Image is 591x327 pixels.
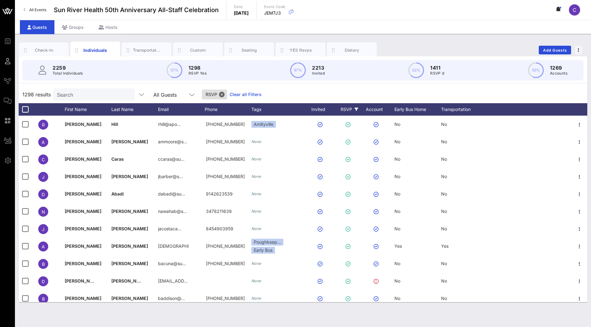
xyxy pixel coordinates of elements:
[251,261,261,266] i: None
[206,296,245,301] span: +19173012304
[206,191,233,196] span: 9142623539
[230,91,262,98] a: Clear all Filters
[65,191,101,196] span: [PERSON_NAME]
[550,70,567,76] p: Accounts
[441,103,488,116] div: Transportation
[54,20,91,34] div: Groups
[264,10,286,16] p: JEM7J3
[251,174,261,179] i: None
[206,209,232,214] span: 3478211639
[394,296,400,301] span: No
[206,139,245,144] span: +18457629158
[158,103,205,116] div: Email
[205,103,251,116] div: Phone
[251,226,261,231] i: None
[550,64,567,71] p: 1269
[394,139,400,144] span: No
[42,192,45,197] span: D
[188,70,207,76] p: RSVP Yes
[65,174,101,179] span: [PERSON_NAME]
[42,244,45,249] span: A
[312,70,325,76] p: Invited
[65,296,101,301] span: [PERSON_NAME]
[394,209,400,214] span: No
[441,139,447,144] span: No
[206,122,245,127] span: +19172445351
[158,150,184,168] p: ccaras@su…
[42,140,45,145] span: A
[338,103,360,116] div: RSVP
[441,278,447,283] span: No
[65,139,101,144] span: [PERSON_NAME]
[111,296,148,301] span: [PERSON_NAME]
[430,64,444,71] p: 1411
[65,209,101,214] span: [PERSON_NAME]
[360,103,394,116] div: Account
[20,5,50,15] a: All Events
[219,92,225,97] button: Close
[158,237,189,255] p: [DEMOGRAPHIC_DATA]…
[394,226,400,231] span: No
[394,174,400,179] span: No
[42,174,44,180] span: J
[158,255,186,272] p: bacuna@su…
[29,7,46,12] span: All Events
[287,47,314,53] div: YES Rsvps
[441,261,447,266] span: No
[54,5,219,15] span: Sun River Health 50th Anniversary All-Staff Celebration
[394,243,402,249] span: Yes
[394,103,441,116] div: Early Bus Home
[158,168,183,185] p: jbarber@s…
[441,174,447,179] span: No
[251,121,276,128] div: Amityville
[251,296,261,301] i: None
[42,157,45,162] span: C
[441,243,449,249] span: Yes
[206,174,245,179] span: 607-437-0421
[111,261,148,266] span: [PERSON_NAME]
[394,122,400,127] span: No
[394,278,400,283] span: No
[153,92,177,98] div: All Guests
[441,226,447,231] span: No
[188,64,207,71] p: 1298
[206,90,223,99] span: RSVP
[573,7,576,13] span: C
[441,209,447,214] span: No
[158,278,233,283] span: [EMAIL_ADDRESS][DOMAIN_NAME]
[158,133,187,150] p: ammoore@s…
[65,261,101,266] span: [PERSON_NAME]
[158,185,185,203] p: dabadi@su…
[158,203,187,220] p: nawahab@s…
[394,156,400,162] span: No
[91,20,125,34] div: Hosts
[206,243,245,249] span: +19148153067
[150,88,199,101] div: All Guests
[304,103,338,116] div: Invited
[441,191,447,196] span: No
[234,10,249,16] p: [DATE]
[441,156,447,162] span: No
[430,70,444,76] p: RSVP`d
[206,226,233,231] span: 8454903959
[394,191,400,196] span: No
[338,47,366,53] div: Dietary
[20,20,54,34] div: Guests
[111,139,148,144] span: [PERSON_NAME]
[42,209,45,214] span: N
[81,47,109,53] div: Individuals
[65,278,101,283] span: [PERSON_NAME]
[42,261,45,267] span: B
[569,4,580,16] div: C
[22,91,51,98] span: 1298 results
[53,64,83,71] p: 2259
[158,220,181,237] p: jacostaca…
[441,296,447,301] span: No
[42,122,45,127] span: R
[543,48,567,53] span: Add Guests
[42,227,44,232] span: J
[235,47,263,53] div: Seating
[539,46,571,54] button: Add Guests
[53,70,83,76] p: Total Individuals
[184,47,212,53] div: Custom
